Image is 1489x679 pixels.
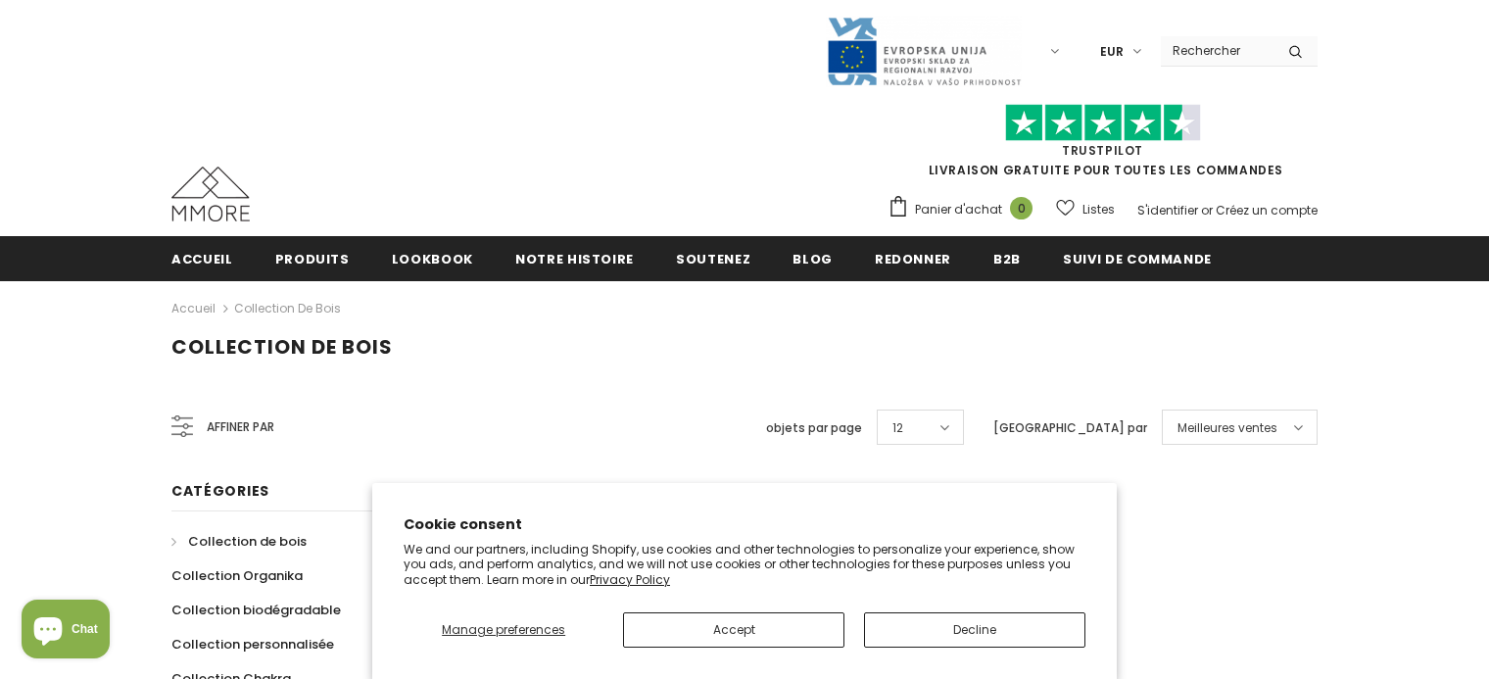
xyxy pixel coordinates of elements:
[1010,197,1033,219] span: 0
[766,418,862,438] label: objets par page
[793,250,833,268] span: Blog
[826,42,1022,59] a: Javni Razpis
[1063,236,1212,280] a: Suivi de commande
[888,195,1042,224] a: Panier d'achat 0
[275,250,350,268] span: Produits
[864,612,1085,648] button: Decline
[1062,142,1143,159] a: TrustPilot
[171,297,216,320] a: Accueil
[442,621,565,638] span: Manage preferences
[1216,202,1318,218] a: Créez un compte
[676,236,750,280] a: soutenez
[171,593,341,627] a: Collection biodégradable
[392,250,473,268] span: Lookbook
[171,627,334,661] a: Collection personnalisée
[915,200,1002,219] span: Panier d'achat
[171,524,307,558] a: Collection de bois
[892,418,903,438] span: 12
[888,113,1318,178] span: LIVRAISON GRATUITE POUR TOUTES LES COMMANDES
[515,236,634,280] a: Notre histoire
[171,250,233,268] span: Accueil
[207,416,274,438] span: Affiner par
[1161,36,1273,65] input: Search Site
[171,558,303,593] a: Collection Organika
[1082,200,1115,219] span: Listes
[171,333,393,361] span: Collection de bois
[234,300,341,316] a: Collection de bois
[1137,202,1198,218] a: S'identifier
[515,250,634,268] span: Notre histoire
[1005,104,1201,142] img: Faites confiance aux étoiles pilotes
[1056,192,1115,226] a: Listes
[392,236,473,280] a: Lookbook
[404,612,603,648] button: Manage preferences
[993,236,1021,280] a: B2B
[171,566,303,585] span: Collection Organika
[993,418,1147,438] label: [GEOGRAPHIC_DATA] par
[188,532,307,551] span: Collection de bois
[993,250,1021,268] span: B2B
[171,236,233,280] a: Accueil
[171,601,341,619] span: Collection biodégradable
[1201,202,1213,218] span: or
[590,571,670,588] a: Privacy Policy
[171,481,269,501] span: Catégories
[623,612,844,648] button: Accept
[16,600,116,663] inbox-online-store-chat: Shopify online store chat
[875,236,951,280] a: Redonner
[1177,418,1277,438] span: Meilleures ventes
[793,236,833,280] a: Blog
[171,635,334,654] span: Collection personnalisée
[1100,42,1124,62] span: EUR
[275,236,350,280] a: Produits
[1063,250,1212,268] span: Suivi de commande
[171,167,250,221] img: Cas MMORE
[676,250,750,268] span: soutenez
[404,514,1085,535] h2: Cookie consent
[875,250,951,268] span: Redonner
[826,16,1022,87] img: Javni Razpis
[404,542,1085,588] p: We and our partners, including Shopify, use cookies and other technologies to personalize your ex...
